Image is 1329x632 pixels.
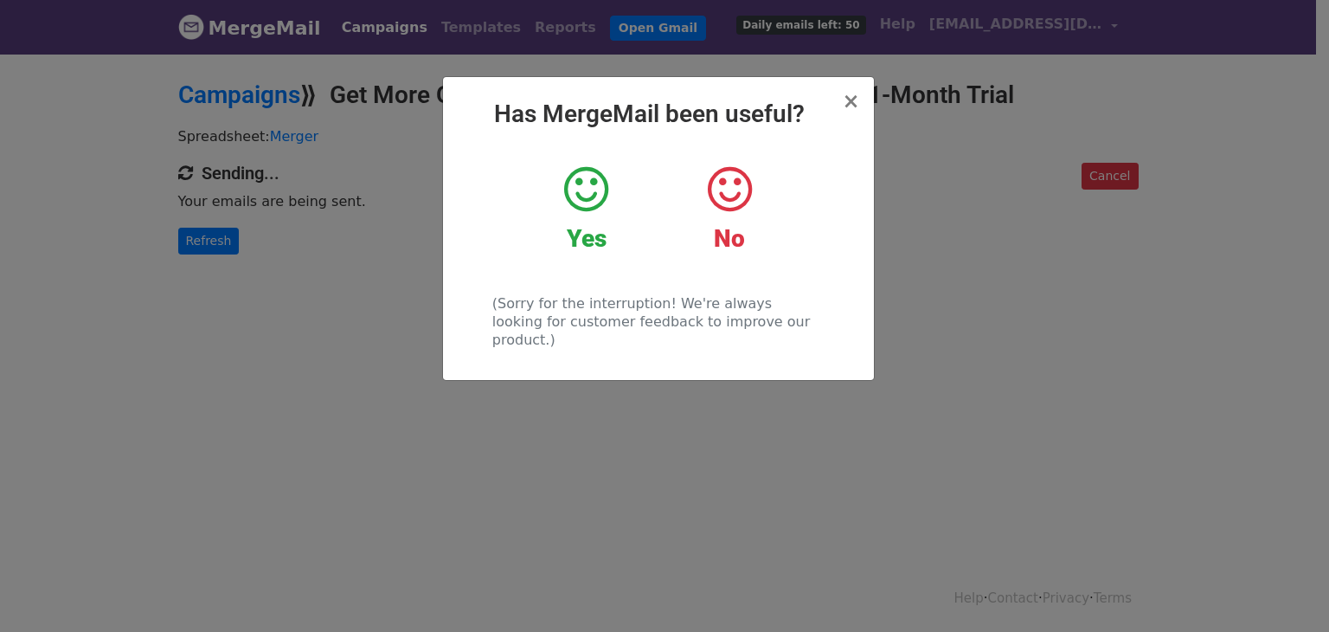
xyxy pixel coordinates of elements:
strong: Yes [567,224,607,253]
p: (Sorry for the interruption! We're always looking for customer feedback to improve our product.) [492,294,824,349]
a: Yes [528,164,645,254]
a: No [671,164,787,254]
strong: No [714,224,745,253]
span: × [842,89,859,113]
h2: Has MergeMail been useful? [457,100,860,129]
button: Close [842,91,859,112]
